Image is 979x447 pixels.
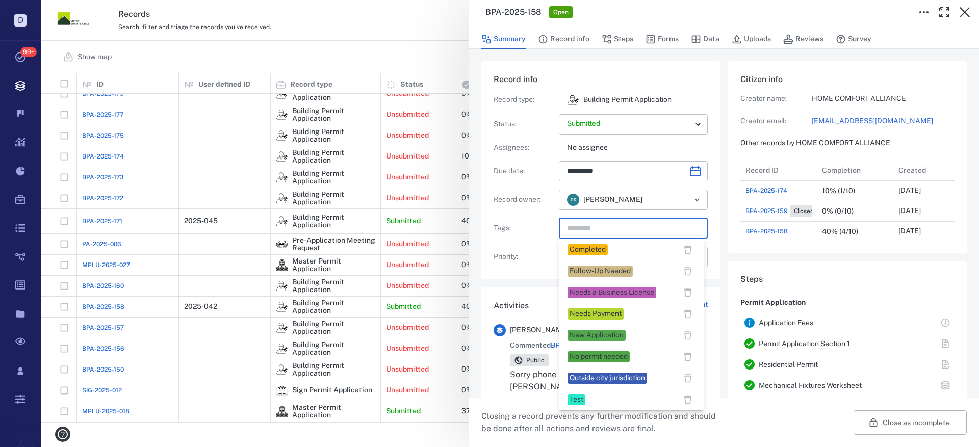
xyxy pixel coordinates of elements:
button: Close as incomplete [854,410,967,435]
p: No assignee [567,143,708,153]
p: Creator email: [740,116,812,126]
button: delete [680,242,695,257]
p: [DATE] [898,226,921,236]
div: Created [898,156,926,185]
p: Assignees : [494,143,555,153]
button: delete [680,264,695,279]
button: Toggle Fullscreen [934,2,955,22]
span: [PERSON_NAME] [510,325,569,335]
button: delete [680,349,695,364]
p: Due date : [494,166,555,176]
span: [PERSON_NAME] [583,195,642,205]
div: Building Permit Application [567,94,579,106]
p: Tags : [494,223,555,233]
div: Completion [817,160,893,180]
button: delete [680,392,695,407]
h6: Record info [494,73,708,86]
div: Follow-Up Needed [570,266,631,276]
span: Closed [792,207,816,216]
p: Record type : [494,95,555,105]
button: Open [690,193,704,207]
span: 99+ [20,47,37,57]
a: BPA-2025-158 / Payment Pending [551,341,663,349]
p: Record owner : [494,195,555,205]
span: Open [551,8,571,17]
div: Completion [822,156,861,185]
button: Uploads [732,30,771,49]
button: Reviews [783,30,823,49]
button: delete [680,306,695,322]
img: icon Building Permit Application [567,94,579,106]
p: Priority : [494,252,555,262]
div: Citizen infoCreator name:HOME COMFORT ALLIANCECreator email:[EMAIL_ADDRESS][DOMAIN_NAME]Other rec... [728,61,967,261]
div: Record ID [745,156,779,185]
p: HOME COMFORT ALLIANCE [812,94,955,104]
span: Help [23,7,44,16]
p: D [14,14,27,27]
h6: Citizen info [740,73,955,86]
div: D R [567,194,579,206]
button: Data [691,30,719,49]
span: Public [524,356,547,365]
div: New Application [570,330,624,340]
div: Completed [570,245,606,255]
h3: BPA-2025-158 [485,6,541,18]
a: [EMAIL_ADDRESS][DOMAIN_NAME] [812,116,955,126]
button: Steps [602,30,633,49]
div: Needs a Business License [570,287,654,298]
button: delete [680,371,695,386]
button: delete [680,328,695,343]
a: Permit Application Section 1 [759,339,850,348]
div: Outside city jurisdiction [570,373,645,383]
p: Closing a record prevents any further modification and should be done after all actions and revie... [481,410,724,435]
span: Commented step [510,340,680,351]
p: Other records by HOME COMFORT ALLIANCE [740,138,955,148]
div: Record ID [740,160,817,180]
a: Residential Permit [759,360,818,369]
a: BPA-2025-159Closed [745,205,818,217]
a: BPA-2025-174 [745,186,787,195]
button: Toggle to Edit Boxes [914,2,934,22]
div: 0% (0/10) [822,207,854,215]
h6: Activities [494,300,529,312]
p: Submitted [567,119,691,129]
a: Mechanical Fixtures Worksheet [759,381,862,389]
a: Application Fees [759,319,813,327]
p: Creator name: [740,94,812,104]
button: delete [680,285,695,300]
button: Forms [646,30,679,49]
div: Needs Payment [570,309,622,319]
button: Summary [481,30,526,49]
button: Record info [538,30,589,49]
p: Building Permit Application [583,95,672,105]
button: Close [955,2,975,22]
div: Record infoRecord type:icon Building Permit ApplicationBuilding Permit ApplicationStatus:Assignee... [481,61,720,287]
button: Choose date, selected date is Jul 15, 2025 [685,161,706,181]
p: [DATE] [898,186,921,196]
span: BPA-2025-159 [745,206,788,216]
div: 10% (1/10) [822,187,855,195]
p: Permit Application [740,294,806,312]
button: Survey [836,30,871,49]
div: 40% (4/10) [822,228,858,235]
div: No permit needed [570,352,628,362]
h6: Steps [740,273,955,285]
p: Status : [494,119,555,129]
a: BPA-2025-158 [745,227,788,236]
p: Sorry phone number is [PHONE_NUMBER] - [PERSON_NAME] [510,369,708,393]
div: Test [570,395,583,405]
p: [DATE] [898,206,921,216]
div: Created [893,160,970,180]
